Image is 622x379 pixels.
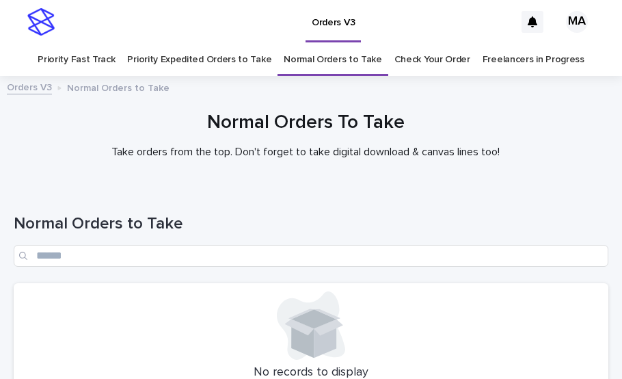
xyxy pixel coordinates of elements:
[14,245,608,267] input: Search
[566,11,588,33] div: MA
[483,44,584,76] a: Freelancers in Progress
[14,112,597,135] h1: Normal Orders To Take
[32,146,579,159] p: Take orders from the top. Don't forget to take digital download & canvas lines too!
[127,44,271,76] a: Priority Expedited Orders to Take
[38,44,115,76] a: Priority Fast Track
[284,44,382,76] a: Normal Orders to Take
[67,79,170,94] p: Normal Orders to Take
[27,8,55,36] img: stacker-logo-s-only.png
[394,44,470,76] a: Check Your Order
[14,214,608,234] h1: Normal Orders to Take
[7,79,52,94] a: Orders V3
